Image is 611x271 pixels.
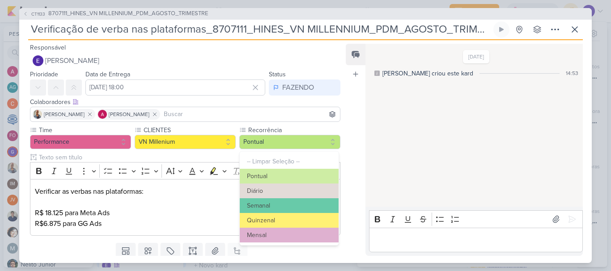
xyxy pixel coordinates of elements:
[30,135,131,149] button: Performance
[282,82,314,93] div: FAZENDO
[30,97,340,107] div: Colaboradores
[35,186,335,218] p: Verificar as verbas nas plataformas: R$ 18.125 para Meta Ads
[33,55,43,66] img: Eduardo Quaresma
[85,79,265,96] input: Select a date
[240,228,339,242] button: Mensal
[240,198,339,213] button: Semanal
[240,154,339,169] button: -- Limpar Seleção --
[239,135,340,149] button: Pontual
[382,69,473,78] div: [PERSON_NAME] criou este kard
[98,110,107,119] img: Alessandra Gomes
[269,71,286,78] label: Status
[240,213,339,228] button: Quinzenal
[30,44,66,51] label: Responsável
[162,109,338,120] input: Buscar
[240,183,339,198] button: Diário
[498,26,505,33] div: Ligar relógio
[30,162,340,179] div: Editor toolbar
[38,125,131,135] label: Time
[85,71,130,78] label: Data de Entrega
[109,110,149,118] span: [PERSON_NAME]
[44,110,85,118] span: [PERSON_NAME]
[45,55,99,66] span: [PERSON_NAME]
[269,79,340,96] button: FAZENDO
[30,179,340,236] div: Editor editing area: main
[37,153,340,162] input: Texto sem título
[30,53,340,69] button: [PERSON_NAME]
[35,218,335,229] p: R$6.875 para GG Ads
[30,71,58,78] label: Prioridade
[369,228,583,252] div: Editor editing area: main
[135,135,236,149] button: VN Millenium
[143,125,236,135] label: CLIENTES
[28,21,492,38] input: Kard Sem Título
[240,169,339,183] button: Pontual
[33,110,42,119] img: Iara Santos
[566,69,578,77] div: 14:53
[369,210,583,228] div: Editor toolbar
[247,125,340,135] label: Recorrência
